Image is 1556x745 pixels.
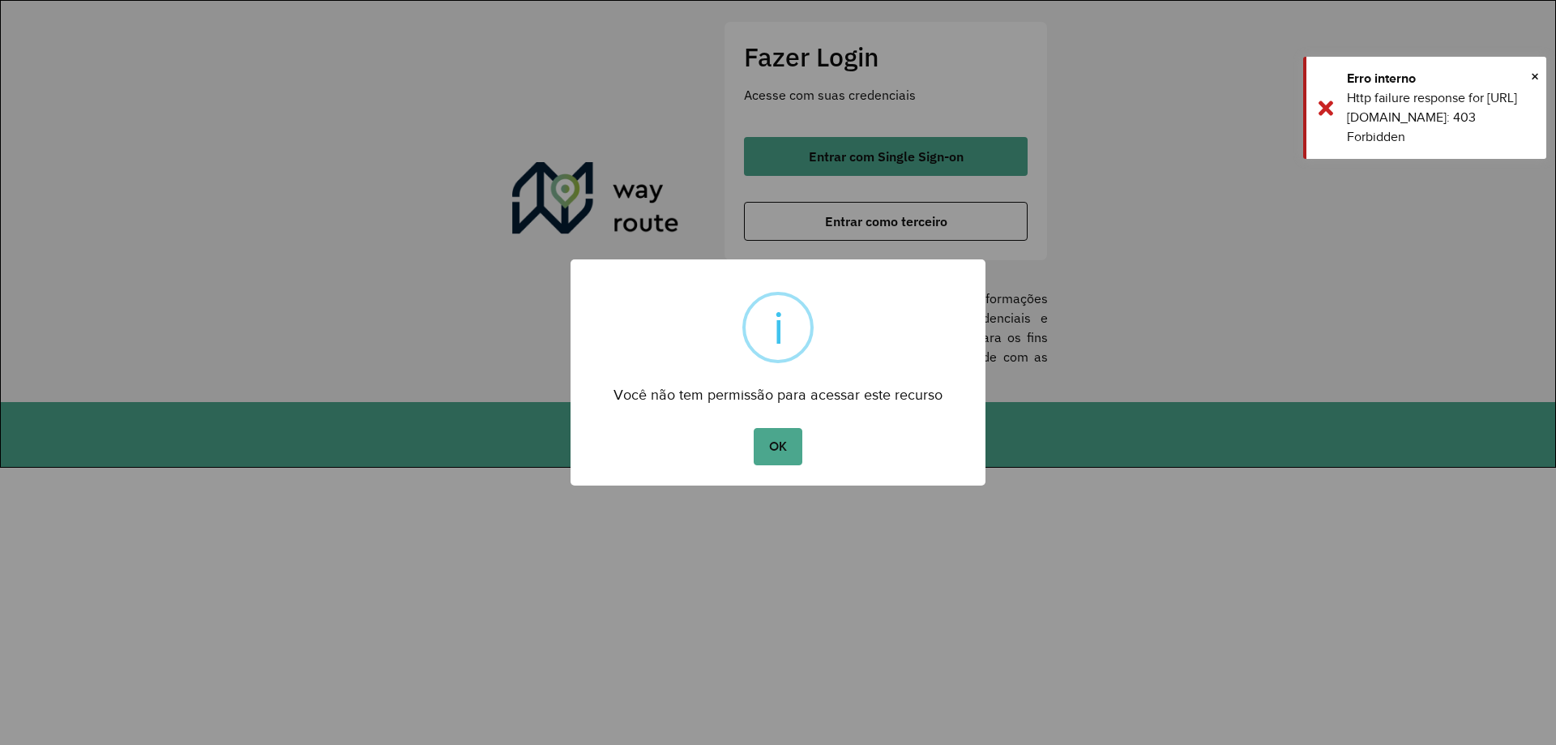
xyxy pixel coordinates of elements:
span: × [1531,64,1539,88]
button: Close [1531,64,1539,88]
div: i [773,295,784,360]
div: Http failure response for [URL][DOMAIN_NAME]: 403 Forbidden [1347,88,1534,147]
button: OK [754,428,802,465]
div: Erro interno [1347,69,1534,88]
div: Você não tem permissão para acessar este recurso [571,371,985,408]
